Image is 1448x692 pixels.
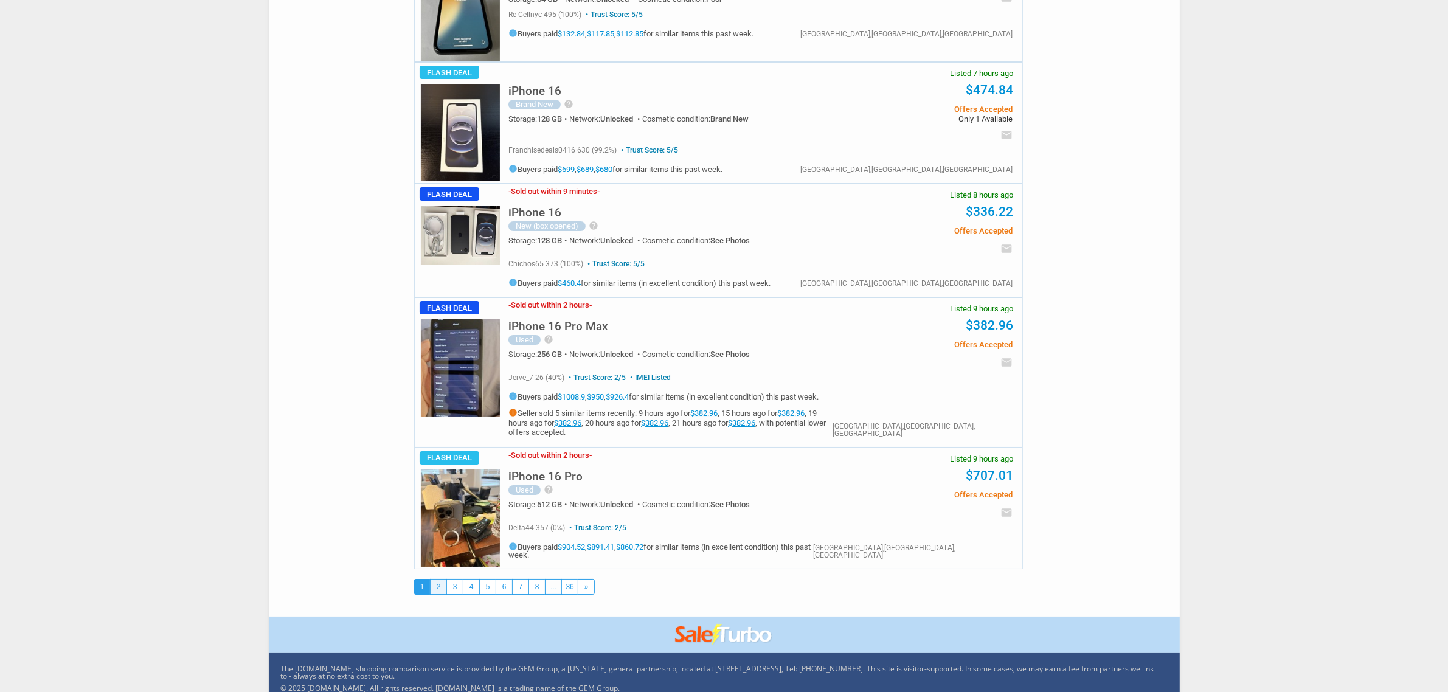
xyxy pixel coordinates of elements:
[569,350,642,358] div: Network:
[508,164,722,173] h5: Buyers paid , , for similar items this past week.
[508,207,561,218] h5: iPhone 16
[813,544,1013,559] div: [GEOGRAPHIC_DATA],[GEOGRAPHIC_DATA],[GEOGRAPHIC_DATA]
[710,350,750,359] span: See Photos
[537,500,562,509] span: 512 GB
[800,280,1013,287] div: [GEOGRAPHIC_DATA],[GEOGRAPHIC_DATA],[GEOGRAPHIC_DATA]
[480,580,496,594] a: 5
[554,418,581,427] a: $382.96
[558,392,585,401] a: $1008.9
[508,320,608,332] h5: iPhone 16 Pro Max
[508,408,518,417] i: info
[600,500,633,509] span: Unlocked
[950,305,1013,313] span: Listed 9 hours ago
[777,409,805,418] a: $382.96
[463,580,479,594] a: 4
[1000,129,1013,141] i: email
[600,350,633,359] span: Unlocked
[569,237,642,244] div: Network:
[597,187,600,196] span: -
[508,473,583,482] a: iPhone 16 Pro
[583,10,643,19] span: Trust Score: 5/5
[569,500,642,508] div: Network:
[1000,507,1013,519] i: email
[558,542,585,551] a: $904.52
[421,206,500,265] img: s-l225.jpg
[585,260,645,268] span: Trust Score: 5/5
[420,66,479,79] span: Flash Deal
[800,166,1013,173] div: [GEOGRAPHIC_DATA],[GEOGRAPHIC_DATA],[GEOGRAPHIC_DATA]
[587,542,614,551] a: $891.41
[421,84,500,181] img: s-l225.jpg
[618,146,678,154] span: Trust Score: 5/5
[508,323,608,332] a: iPhone 16 Pro Max
[829,105,1012,113] span: Offers Accepted
[508,164,518,173] i: info
[589,300,592,310] span: -
[642,500,750,508] div: Cosmetic condition:
[508,100,561,109] div: Brand New
[600,236,633,245] span: Unlocked
[281,685,1162,692] p: © 2025 [DOMAIN_NAME]. All rights reserved. [DOMAIN_NAME] is a trading name of the GEM Group.
[508,451,592,459] h3: Sold out within 2 hours
[508,209,561,218] a: iPhone 16
[496,580,512,594] a: 6
[537,350,562,359] span: 256 GB
[578,579,595,595] li: Next page
[508,471,583,482] h5: iPhone 16 Pro
[537,114,562,123] span: 128 GB
[508,85,561,97] h5: iPhone 16
[829,341,1012,348] span: Offers Accepted
[508,29,518,38] i: info
[642,115,749,123] div: Cosmetic condition:
[529,580,545,594] a: 8
[508,485,541,495] div: Used
[728,418,755,427] a: $382.96
[587,392,604,401] a: $950
[508,237,569,244] div: Storage:
[508,350,569,358] div: Storage:
[829,227,1012,235] span: Offers Accepted
[562,580,578,594] a: 36
[431,580,446,594] a: 2
[508,392,833,401] h5: Buyers paid , , for similar items (in excellent condition) this past week.
[508,408,833,437] h5: Seller sold 5 similar items recently: 9 hours ago for , 15 hours ago for , 19 hours ago for , 20 ...
[595,165,612,174] a: $680
[710,500,750,509] span: See Photos
[558,29,585,38] a: $132.84
[508,300,511,310] span: -
[508,335,541,345] div: Used
[566,373,626,382] span: Trust Score: 2/5
[642,350,750,358] div: Cosmetic condition:
[628,373,671,382] span: IMEI Listed
[966,83,1013,97] a: $474.84
[577,165,594,174] a: $689
[966,204,1013,219] a: $336.22
[558,165,575,174] a: $699
[420,187,479,201] span: Flash Deal
[564,99,573,109] i: help
[616,542,643,551] a: $860.72
[950,455,1013,463] span: Listed 9 hours ago
[508,187,600,195] h3: Sold out within 9 minutes
[589,451,592,460] span: -
[1000,243,1013,255] i: email
[1000,356,1013,368] i: email
[508,278,771,287] h5: Buyers paid for similar items (in excellent condition) this past week.
[690,409,718,418] a: $382.96
[558,279,581,288] a: $460.4
[587,29,614,38] a: $117.85
[546,580,561,594] a: ...
[544,485,553,494] i: help
[513,580,528,594] a: 7
[447,580,463,594] a: 3
[508,373,564,382] span: jerve_7 26 (40%)
[508,29,753,38] h5: Buyers paid , , for similar items this past week.
[950,191,1013,199] span: Listed 8 hours ago
[508,392,518,401] i: info
[420,301,479,314] span: Flash Deal
[710,114,749,123] span: Brand New
[829,491,1012,499] span: Offers Accepted
[567,524,626,532] span: Trust Score: 2/5
[508,115,569,123] div: Storage:
[710,236,750,245] span: See Photos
